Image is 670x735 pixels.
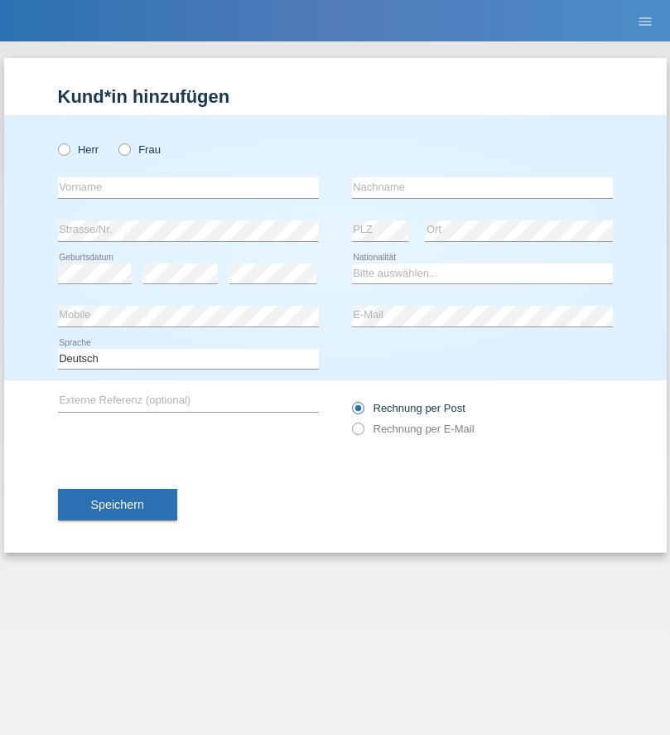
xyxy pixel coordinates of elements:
[58,143,69,154] input: Herr
[352,402,363,423] input: Rechnung per Post
[58,86,613,107] h1: Kund*in hinzufügen
[58,489,177,520] button: Speichern
[58,143,99,156] label: Herr
[637,13,653,30] i: menu
[118,143,129,154] input: Frau
[352,423,475,435] label: Rechnung per E-Mail
[91,498,144,511] span: Speichern
[352,402,465,414] label: Rechnung per Post
[118,143,161,156] label: Frau
[629,16,662,26] a: menu
[352,423,363,443] input: Rechnung per E-Mail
